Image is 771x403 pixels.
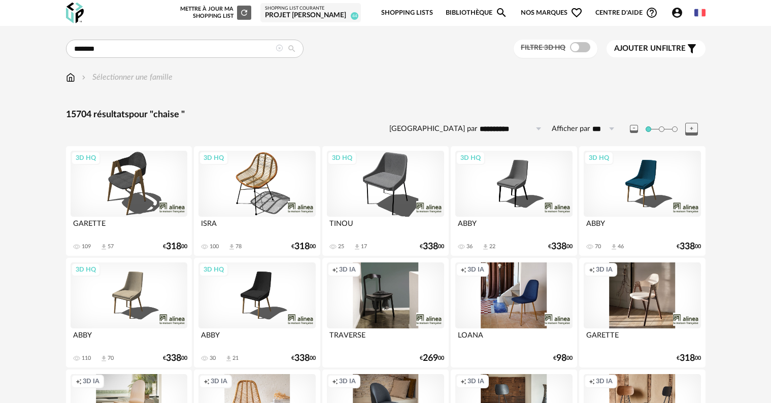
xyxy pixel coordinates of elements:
div: 25 [338,243,344,250]
div: TINOU [327,217,444,237]
div: 110 [82,355,91,362]
span: Creation icon [76,377,82,385]
div: 100 [210,243,219,250]
span: Download icon [100,243,108,251]
span: Account Circle icon [671,7,683,19]
div: TRAVERSE [327,328,444,349]
span: Creation icon [460,377,466,385]
div: Mettre à jour ma Shopping List [178,6,251,20]
span: 3D IA [83,377,99,385]
span: Creation icon [332,265,338,274]
div: 3D HQ [71,151,100,164]
span: Creation icon [460,265,466,274]
a: 3D HQ ABBY 30 Download icon 21 €33800 [194,258,320,367]
a: Creation icon 3D IA GARETTE €31800 [579,258,705,367]
a: 3D HQ ABBY 70 Download icon 46 €33800 [579,146,705,256]
img: svg+xml;base64,PHN2ZyB3aWR0aD0iMTYiIGhlaWdodD0iMTYiIHZpZXdCb3g9IjAgMCAxNiAxNiIgZmlsbD0ibm9uZSIgeG... [80,72,88,83]
div: 46 [618,243,624,250]
div: 21 [232,355,239,362]
div: € 00 [548,243,573,250]
span: 318 [680,355,695,362]
div: € 00 [291,355,316,362]
div: Shopping List courante [265,6,356,12]
div: € 00 [420,355,444,362]
span: Filtre 3D HQ [521,44,565,51]
div: 3D HQ [199,151,228,164]
div: 3D HQ [584,151,614,164]
a: BibliothèqueMagnify icon [446,1,508,25]
div: LOANA [455,328,572,349]
div: 17 [361,243,367,250]
div: 3D HQ [199,263,228,276]
a: Shopping List courante Projet [PERSON_NAME] 44 [265,6,356,20]
div: 57 [108,243,114,250]
div: 3D HQ [456,151,485,164]
label: Afficher par [552,124,590,134]
span: pour "chaise " [129,110,185,119]
a: Shopping Lists [381,1,433,25]
div: € 00 [163,243,187,250]
span: Heart Outline icon [571,7,583,19]
span: Help Circle Outline icon [646,7,658,19]
div: € 00 [420,243,444,250]
img: OXP [66,3,84,23]
img: svg+xml;base64,PHN2ZyB3aWR0aD0iMTYiIGhlaWdodD0iMTciIHZpZXdCb3g9IjAgMCAxNiAxNyIgZmlsbD0ibm9uZSIgeG... [66,72,75,83]
div: ISRA [198,217,315,237]
span: 98 [556,355,566,362]
span: Download icon [353,243,361,251]
span: 338 [551,243,566,250]
span: Download icon [100,355,108,362]
span: Download icon [228,243,236,251]
span: Account Circle icon [671,7,688,19]
span: Centre d'aideHelp Circle Outline icon [595,7,658,19]
label: [GEOGRAPHIC_DATA] par [389,124,477,134]
span: Magnify icon [495,7,508,19]
span: Download icon [610,243,618,251]
span: 3D IA [339,377,356,385]
div: Projet [PERSON_NAME] [265,11,356,20]
img: fr [694,7,706,18]
div: 70 [595,243,601,250]
div: € 00 [553,355,573,362]
a: Creation icon 3D IA LOANA €9800 [451,258,577,367]
a: 3D HQ ISRA 100 Download icon 78 €31800 [194,146,320,256]
span: Refresh icon [240,10,249,15]
span: 338 [423,243,438,250]
span: 338 [294,355,310,362]
div: 3D HQ [71,263,100,276]
span: 3D IA [211,377,227,385]
div: ABBY [198,328,315,349]
div: ABBY [584,217,700,237]
span: 3D IA [467,265,484,274]
div: 109 [82,243,91,250]
div: ABBY [71,328,187,349]
span: Download icon [225,355,232,362]
a: 3D HQ ABBY 36 Download icon 22 €33800 [451,146,577,256]
button: Ajouter unfiltre Filter icon [607,40,706,57]
a: 3D HQ GARETTE 109 Download icon 57 €31800 [66,146,192,256]
div: 70 [108,355,114,362]
span: Creation icon [589,377,595,385]
div: € 00 [291,243,316,250]
div: 3D HQ [327,151,357,164]
span: Creation icon [332,377,338,385]
a: Creation icon 3D IA TRAVERSE €26900 [322,258,448,367]
a: 3D HQ ABBY 110 Download icon 70 €33800 [66,258,192,367]
span: filtre [614,44,686,54]
span: Ajouter un [614,45,662,52]
span: Filter icon [686,43,698,55]
div: € 00 [163,355,187,362]
span: 3D IA [596,377,613,385]
span: 318 [294,243,310,250]
span: 269 [423,355,438,362]
div: € 00 [677,355,701,362]
span: 44 [351,12,358,20]
div: 78 [236,243,242,250]
div: € 00 [677,243,701,250]
div: 30 [210,355,216,362]
div: GARETTE [71,217,187,237]
span: 338 [166,355,181,362]
div: 22 [489,243,495,250]
span: 318 [166,243,181,250]
div: Sélectionner une famille [80,72,173,83]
